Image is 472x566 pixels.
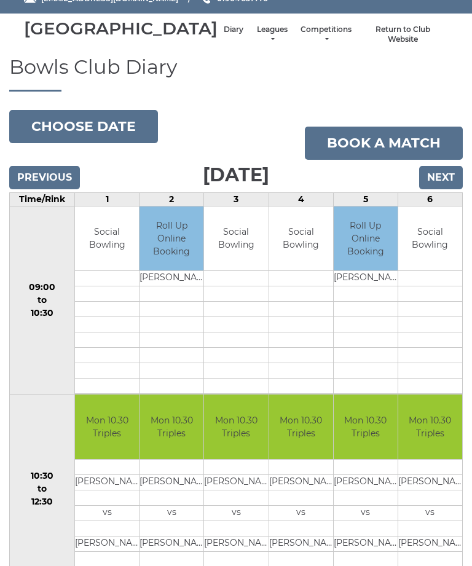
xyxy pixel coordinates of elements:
td: [PERSON_NAME] [75,474,139,490]
td: Time/Rink [10,192,75,206]
td: Mon 10.30 Triples [140,395,203,459]
td: 6 [398,192,462,206]
td: [PERSON_NAME] [140,536,203,551]
td: 5 [333,192,398,206]
td: Social Bowling [75,206,139,271]
div: [GEOGRAPHIC_DATA] [24,19,218,38]
td: [PERSON_NAME] [269,474,333,490]
td: [PERSON_NAME] [269,536,333,551]
td: [PERSON_NAME] [398,474,462,490]
td: vs [204,505,268,521]
td: [PERSON_NAME] [140,271,203,286]
td: vs [269,505,333,521]
td: Social Bowling [269,206,333,271]
td: Mon 10.30 Triples [269,395,333,459]
td: [PERSON_NAME] [398,536,462,551]
td: 1 [75,192,140,206]
td: Mon 10.30 Triples [75,395,139,459]
td: vs [334,505,398,521]
td: [PERSON_NAME] [334,271,398,286]
td: [PERSON_NAME] [140,474,203,490]
td: Mon 10.30 Triples [204,395,268,459]
td: [PERSON_NAME] [204,474,268,490]
a: Diary [224,25,243,35]
td: Roll Up Online Booking [140,206,203,271]
td: Roll Up Online Booking [334,206,398,271]
button: Choose date [9,110,158,143]
td: [PERSON_NAME] [204,536,268,551]
td: 4 [269,192,333,206]
td: 3 [204,192,269,206]
a: Competitions [301,25,352,45]
td: Social Bowling [398,206,462,271]
td: [PERSON_NAME] [75,536,139,551]
td: vs [140,505,203,521]
td: 09:00 to 10:30 [10,206,75,395]
td: Mon 10.30 Triples [398,395,462,459]
h1: Bowls Club Diary [9,56,463,92]
a: Return to Club Website [364,25,442,45]
td: [PERSON_NAME] [334,536,398,551]
td: 2 [140,192,204,206]
td: vs [398,505,462,521]
input: Next [419,166,463,189]
td: Mon 10.30 Triples [334,395,398,459]
td: [PERSON_NAME] SNR [334,474,398,490]
td: vs [75,505,139,521]
td: Social Bowling [204,206,268,271]
a: Leagues [256,25,288,45]
input: Previous [9,166,80,189]
a: Book a match [305,127,463,160]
